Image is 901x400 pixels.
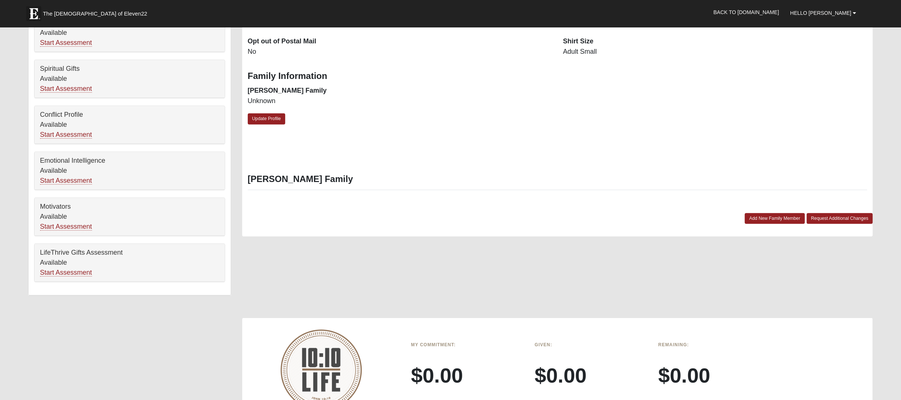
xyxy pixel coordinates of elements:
[248,47,552,57] dd: No
[248,174,868,185] h3: [PERSON_NAME] Family
[34,14,225,52] div: DISC Available
[785,4,862,22] a: Hello [PERSON_NAME]
[248,86,552,96] dt: [PERSON_NAME] Family
[658,363,771,388] h3: $0.00
[40,131,92,139] a: Start Assessment
[535,363,647,388] h3: $0.00
[43,10,147,17] span: The [DEMOGRAPHIC_DATA] of Eleven22
[807,213,873,224] a: Request Additional Changes
[248,37,552,46] dt: Opt out of Postal Mail
[34,60,225,98] div: Spiritual Gifts Available
[658,342,771,347] h6: Remaining:
[40,39,92,47] a: Start Assessment
[26,6,41,21] img: Eleven22 logo
[248,96,552,106] dd: Unknown
[40,223,92,231] a: Start Assessment
[248,113,286,124] a: Update Profile
[40,85,92,93] a: Start Assessment
[411,342,523,347] h6: My Commitment:
[34,244,225,282] div: LifeThrive Gifts Assessment Available
[34,106,225,144] div: Conflict Profile Available
[535,342,647,347] h6: Given:
[23,3,171,21] a: The [DEMOGRAPHIC_DATA] of Eleven22
[34,198,225,236] div: Motivators Available
[563,37,867,46] dt: Shirt Size
[563,47,867,57] dd: Adult Small
[411,363,523,388] h3: $0.00
[248,71,868,82] h3: Family Information
[40,177,92,185] a: Start Assessment
[34,152,225,190] div: Emotional Intelligence Available
[708,3,785,22] a: Back to [DOMAIN_NAME]
[745,213,805,224] a: Add New Family Member
[790,10,851,16] span: Hello [PERSON_NAME]
[40,269,92,277] a: Start Assessment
